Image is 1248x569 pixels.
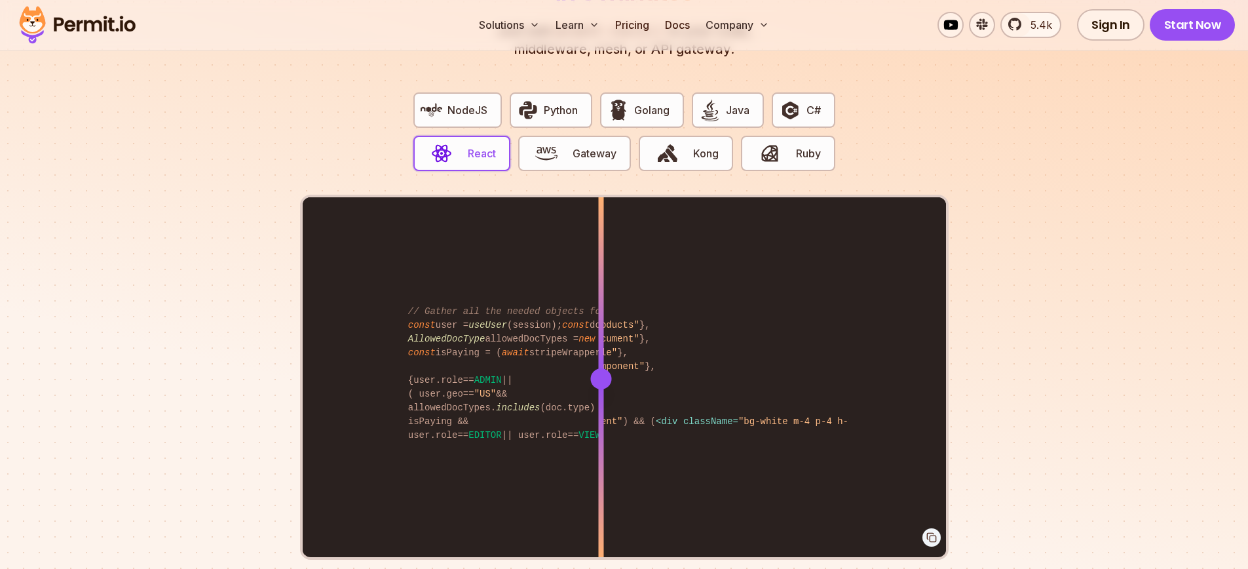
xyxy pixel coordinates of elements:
[656,416,958,427] span: Document
[610,12,654,38] a: Pricing
[738,416,876,427] span: "bg-white m-4 p-4 h-full"
[656,416,882,427] span: < = >
[399,294,849,453] code: permit. ([ { : , : }, { : , : }, { : , : }, { : , : }, ]); ... <div> {permitState?. ( , ) && ( )}...
[408,334,485,344] span: AllowedDocType
[806,102,821,118] span: C#
[567,402,590,413] span: type
[693,146,719,161] span: Kong
[13,3,142,47] img: Permit logo
[468,430,501,441] span: EDITOR
[660,12,695,38] a: Docs
[496,402,540,413] span: includes
[544,102,578,118] span: Python
[578,430,611,441] span: VIEWER
[474,375,502,385] span: ADMIN
[441,375,463,385] span: role
[474,389,497,399] span: "US"
[726,102,749,118] span: Java
[421,99,443,121] img: NodeJS
[699,99,721,121] img: Java
[436,430,458,441] span: role
[759,142,781,165] img: Ruby
[517,99,539,121] img: Python
[408,306,722,317] span: // Gather all the needed objects for the permission check
[550,12,605,38] button: Learn
[634,102,670,118] span: Golang
[584,320,639,330] span: "Products"
[1150,9,1236,41] a: Start Now
[447,102,487,118] span: NodeJS
[607,99,630,121] img: Golang
[408,347,436,358] span: const
[535,142,558,165] img: Gateway
[408,320,436,330] span: const
[573,146,616,161] span: Gateway
[1000,12,1061,38] a: 5.4k
[562,320,590,330] span: const
[661,416,677,427] span: div
[584,334,639,344] span: "document"
[796,146,821,161] span: Ruby
[447,389,463,399] span: geo
[468,320,507,330] span: useUser
[578,334,595,344] span: new
[399,294,849,453] code: user = (session); doc = ( ); allowedDocTypes = (user. ); isPaying = ( stripeWrapper. (user. )) ==...
[700,12,774,38] button: Company
[1077,9,1144,41] a: Sign In
[683,416,733,427] span: className
[546,430,568,441] span: role
[656,142,679,165] img: Kong
[779,99,801,121] img: C#
[430,142,453,165] img: React
[1023,17,1052,33] span: 5.4k
[584,361,645,372] span: "component"
[502,347,529,358] span: await
[474,12,545,38] button: Solutions
[468,146,496,161] span: React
